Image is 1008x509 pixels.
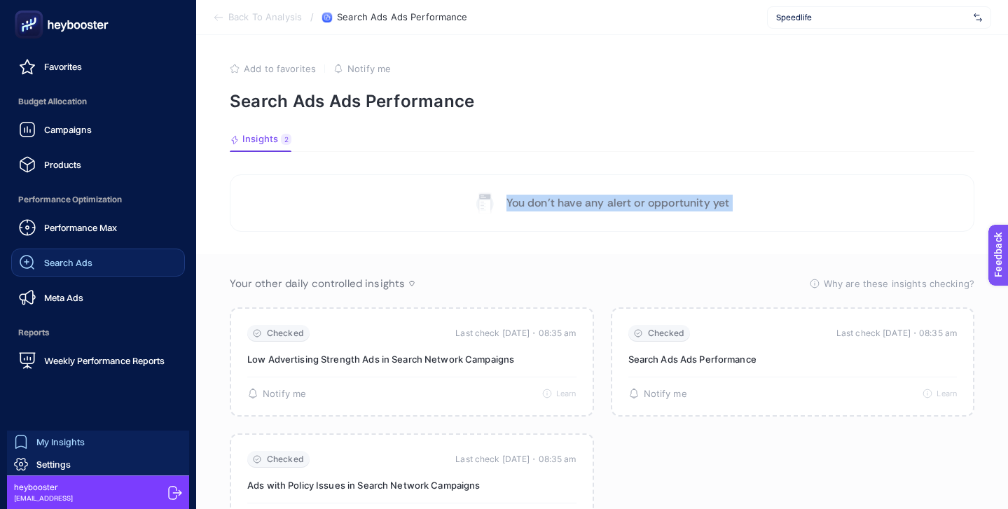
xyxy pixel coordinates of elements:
a: Search Ads [11,249,185,277]
span: Your other daily controlled insights [230,277,405,291]
p: Search Ads Ads Performance [628,353,958,365]
span: Checked [267,328,304,339]
p: Ads with Policy Issues in Search Network Campaigns [247,479,577,491]
span: Settings [36,459,71,470]
button: Notify me [247,388,306,399]
button: Add to favorites [230,63,316,74]
span: Notify me [347,63,391,74]
span: / [310,11,314,22]
a: Favorites [11,53,185,81]
button: Learn [923,389,957,398]
span: My Insights [36,436,85,447]
span: Checked [267,454,304,465]
a: Campaigns [11,116,185,144]
span: Meta Ads [44,292,83,303]
img: svg%3e [974,11,982,25]
p: Search Ads Ads Performance [230,91,974,111]
span: Performance Max [44,222,117,233]
span: Reports [11,319,185,347]
button: Notify me [628,388,687,399]
span: heybooster [14,482,73,493]
div: 2 [281,134,291,145]
button: Learn [542,389,577,398]
span: Checked [648,328,685,339]
a: Products [11,151,185,179]
span: Learn [937,389,957,398]
span: Notify me [263,389,306,400]
span: Favorites [44,61,82,72]
span: Products [44,159,81,170]
span: Notify me [644,389,687,400]
time: Last check [DATE]・08:35 am [836,326,957,340]
span: [EMAIL_ADDRESS] [14,493,73,503]
span: Why are these insights checking? [824,277,974,291]
span: Speedlife [776,12,968,23]
button: Notify me [333,63,391,74]
p: You don’t have any alert or opportunity yet [506,195,730,211]
a: My Insights [7,431,189,453]
time: Last check [DATE]・08:35 am [455,452,576,466]
span: Performance Optimization [11,186,185,214]
a: Settings [7,453,189,475]
span: Insights [242,134,278,145]
span: Search Ads Ads Performance [337,12,467,23]
span: Campaigns [44,124,92,135]
span: Add to favorites [244,63,316,74]
time: Last check [DATE]・08:35 am [455,326,576,340]
span: Budget Allocation [11,88,185,116]
a: Weekly Performance Reports [11,347,185,375]
a: Performance Max [11,214,185,242]
span: Feedback [8,4,53,15]
p: Low Advertising Strength Ads in Search Network Campaigns [247,353,577,365]
span: Back To Analysis [228,12,302,23]
a: Meta Ads [11,284,185,312]
span: Weekly Performance Reports [44,355,165,366]
span: Search Ads [44,257,92,268]
span: Learn [556,389,577,398]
